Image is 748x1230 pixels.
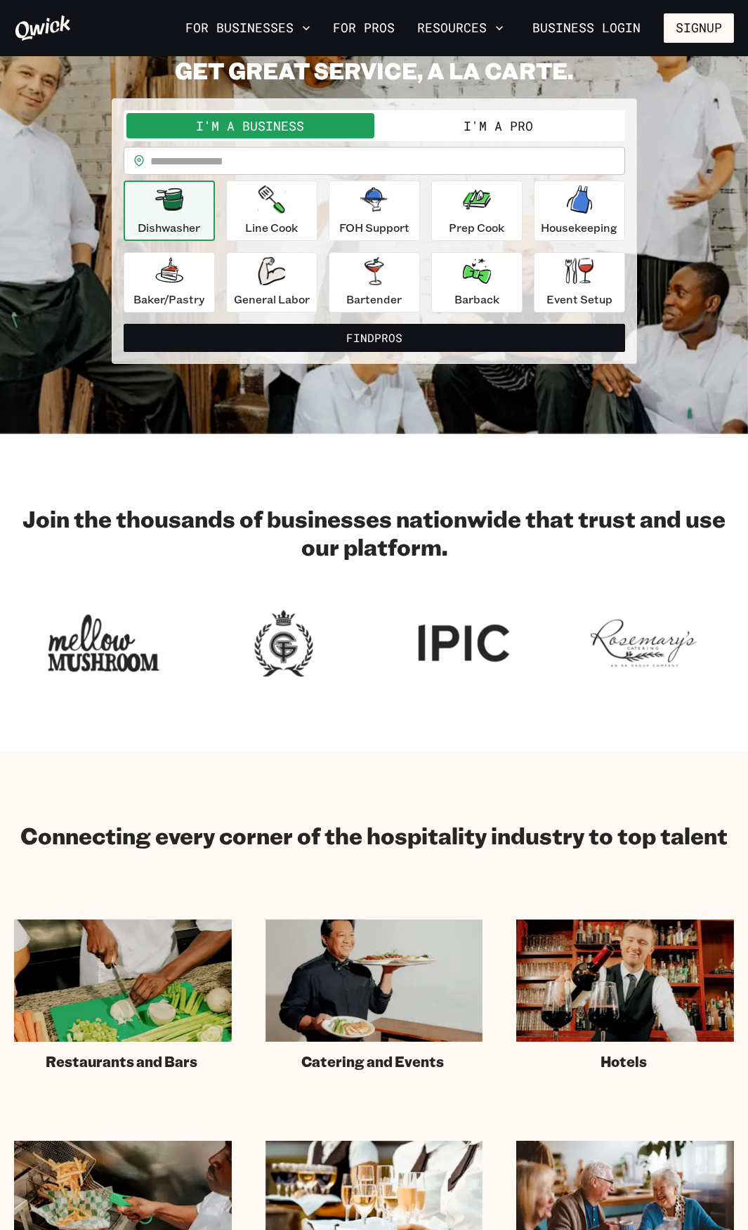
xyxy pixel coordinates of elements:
p: Baker/Pastry [133,291,204,308]
button: Resources [412,16,509,40]
button: Event Setup [534,252,625,313]
a: Business Login [520,13,652,43]
button: Bartender [329,252,420,313]
p: Barback [454,291,499,308]
a: Catering and Events [265,920,483,1071]
a: For Pros [327,16,400,40]
button: General Labor [226,252,317,313]
img: Logo for Georgian Terrace [228,606,340,681]
h2: Join the thousands of businesses nationwide that trust and use our platform. [14,504,734,561]
p: FOH Support [339,219,409,236]
button: Signup [664,13,734,43]
span: Catering and Events [301,1053,444,1071]
button: Baker/Pastry [124,252,215,313]
p: General Labor [234,291,310,308]
p: Event Setup [546,291,612,308]
img: Hotel staff serving at bar [516,920,734,1042]
img: Logo for Mellow Mushroom [48,606,160,681]
button: Dishwasher [124,181,215,241]
button: Prep Cook [431,181,523,241]
button: I'm a Pro [374,113,622,138]
a: Hotels [516,920,734,1071]
img: Chef in kitchen [14,920,232,1042]
img: Logo for Rosemary's Catering [587,606,700,681]
a: Restaurants and Bars [14,920,232,1071]
p: Dishwasher [138,219,200,236]
span: Restaurants and Bars [46,1053,197,1071]
button: Housekeeping [534,181,625,241]
img: Logo for IPIC [407,606,520,681]
p: Bartender [346,291,402,308]
button: Barback [431,252,523,313]
span: Hotels [601,1053,647,1071]
button: Line Cook [226,181,317,241]
h2: GET GREAT SERVICE, A LA CARTE. [112,56,637,84]
p: Line Cook [245,219,298,236]
h2: Connecting every corner of the hospitality industry to top talent [20,821,728,849]
p: Prep Cook [449,219,504,236]
button: FOH Support [329,181,420,241]
button: FindPros [124,324,625,352]
img: Catering staff carrying dishes. [265,920,483,1042]
button: For Businesses [180,16,316,40]
button: I'm a Business [126,113,374,138]
p: Housekeeping [541,219,617,236]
